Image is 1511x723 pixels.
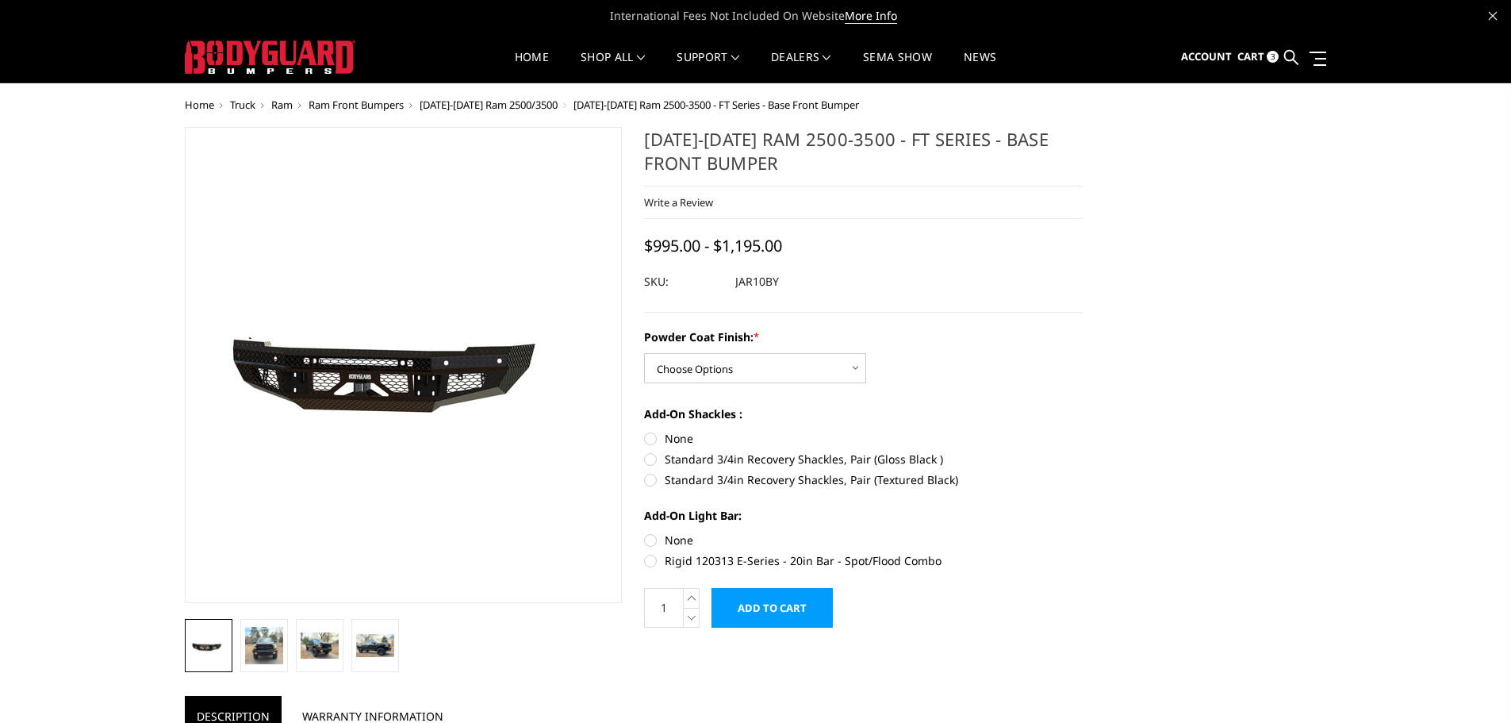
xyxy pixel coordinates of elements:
label: Standard 3/4in Recovery Shackles, Pair (Textured Black) [644,471,1082,488]
a: Dealers [771,52,831,83]
a: 2010-2018 Ram 2500-3500 - FT Series - Base Front Bumper [185,127,623,603]
span: [DATE]-[DATE] Ram 2500-3500 - FT Series - Base Front Bumper [573,98,859,112]
img: 2010-2018 Ram 2500-3500 - FT Series - Base Front Bumper [190,637,228,655]
a: Home [185,98,214,112]
a: Cart 3 [1237,36,1279,79]
img: 2010-2018 Ram 2500-3500 - FT Series - Base Front Bumper [301,633,339,659]
a: Ram [271,98,293,112]
a: Home [515,52,549,83]
span: $995.00 - $1,195.00 [644,235,782,256]
label: None [644,430,1082,447]
a: Truck [230,98,255,112]
label: Standard 3/4in Recovery Shackles, Pair (Gloss Black ) [644,451,1082,467]
a: shop all [581,52,645,83]
input: Add to Cart [711,588,833,628]
label: Rigid 120313 E-Series - 20in Bar - Spot/Flood Combo [644,552,1082,569]
label: None [644,532,1082,548]
iframe: Chat Widget [1432,647,1511,723]
img: 2010-2018 Ram 2500-3500 - FT Series - Base Front Bumper [245,627,283,664]
span: Cart [1237,49,1264,63]
label: Add-On Shackles : [644,406,1082,422]
dt: SKU: [644,267,723,296]
a: Ram Front Bumpers [309,98,404,112]
a: Support [677,52,739,83]
a: [DATE]-[DATE] Ram 2500/3500 [420,98,558,112]
img: BODYGUARD BUMPERS [185,40,355,74]
h1: [DATE]-[DATE] Ram 2500-3500 - FT Series - Base Front Bumper [644,127,1082,187]
a: More Info [845,8,897,24]
dd: JAR10BY [735,267,779,296]
a: SEMA Show [863,52,932,83]
a: News [964,52,996,83]
a: Account [1181,36,1232,79]
label: Add-On Light Bar: [644,507,1082,524]
a: Write a Review [644,195,713,210]
img: 2010-2018 Ram 2500-3500 - FT Series - Base Front Bumper [356,634,394,658]
label: Powder Coat Finish: [644,329,1082,345]
span: Account [1181,49,1232,63]
span: 3 [1267,51,1279,63]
